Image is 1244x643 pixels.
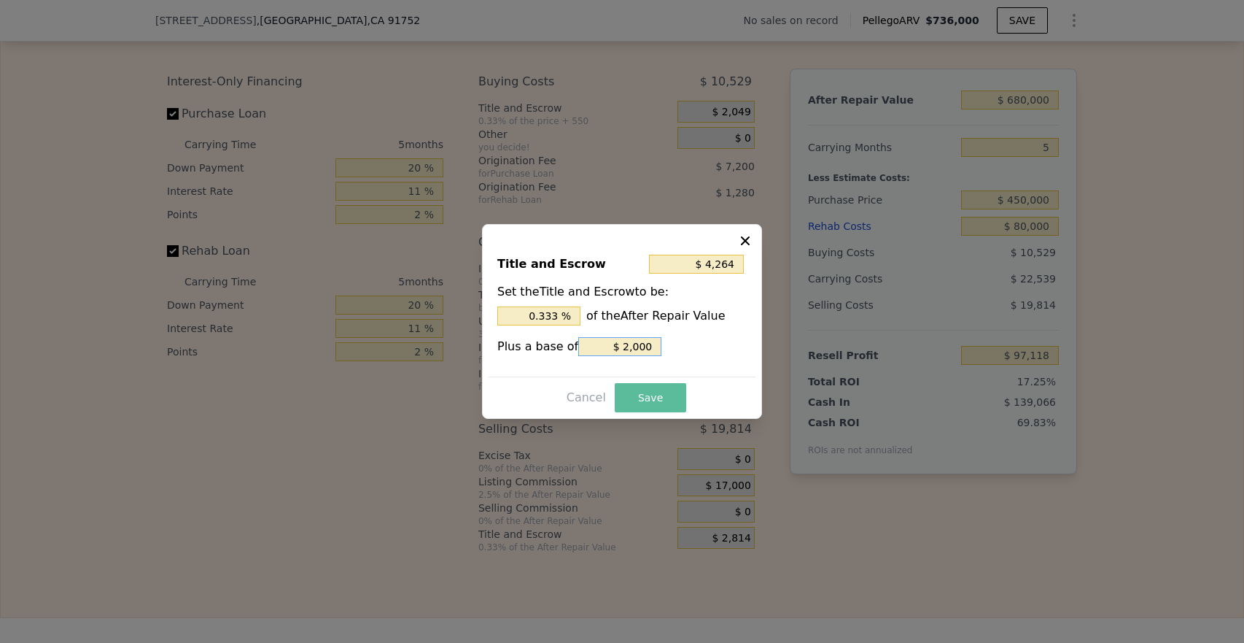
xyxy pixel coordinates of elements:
[497,251,643,277] div: Title and Escrow
[497,307,747,326] div: of the After Repair Value
[497,283,747,326] div: Set the Title and Escrow to be:
[497,339,578,353] span: Plus a base of
[615,383,686,412] button: Save
[561,386,612,409] button: Cancel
